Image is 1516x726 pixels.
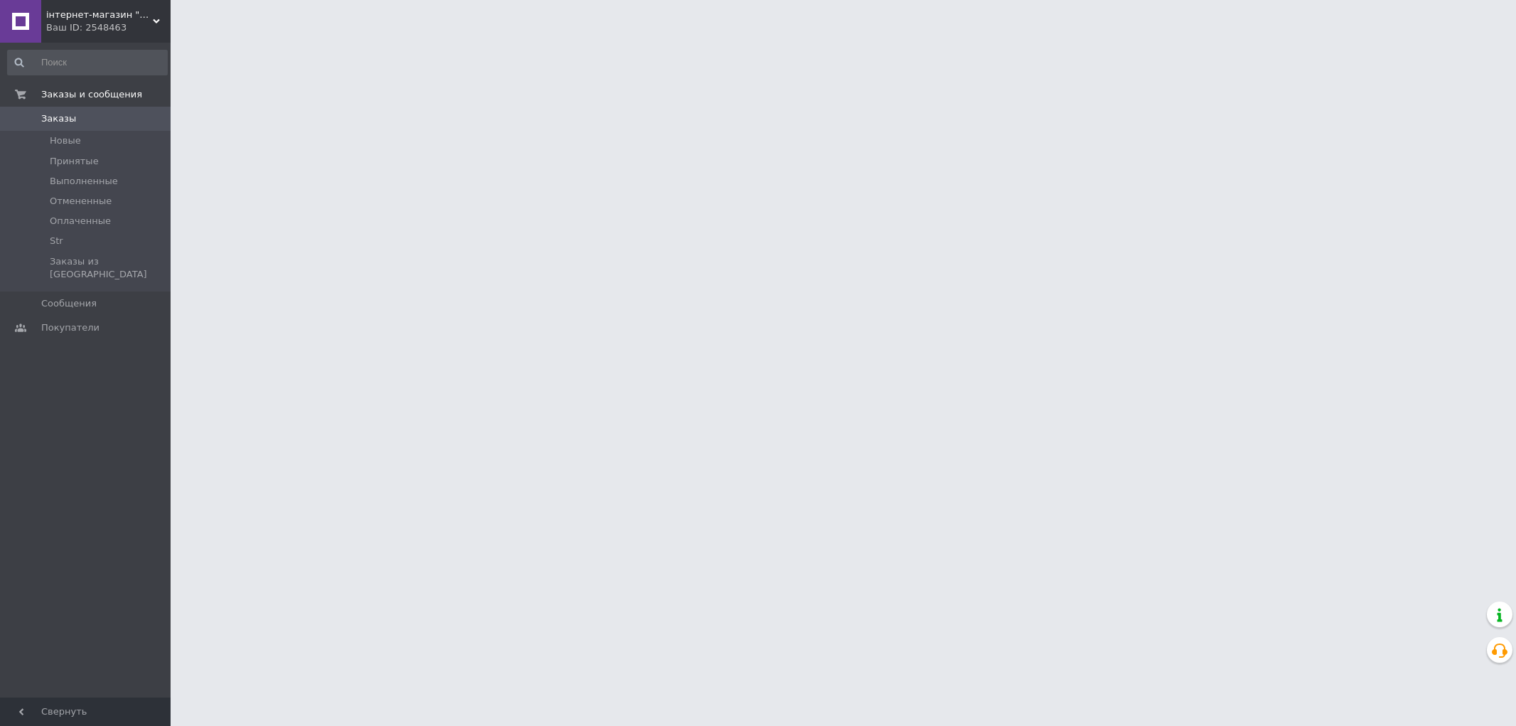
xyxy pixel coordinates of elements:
span: Заказы из [GEOGRAPHIC_DATA] [50,255,166,281]
span: Выполненные [50,175,118,188]
span: інтернет-магазин "Ремонтируем Сами" [46,9,153,21]
span: Сообщения [41,297,97,310]
span: Str [50,235,63,247]
span: Принятые [50,155,99,168]
span: Новые [50,134,81,147]
span: Отмененные [50,195,112,208]
input: Поиск [7,50,168,75]
div: Ваш ID: 2548463 [46,21,171,34]
span: Заказы [41,112,76,125]
span: Покупатели [41,321,100,334]
span: Заказы и сообщения [41,88,142,101]
span: Оплаченные [50,215,111,228]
